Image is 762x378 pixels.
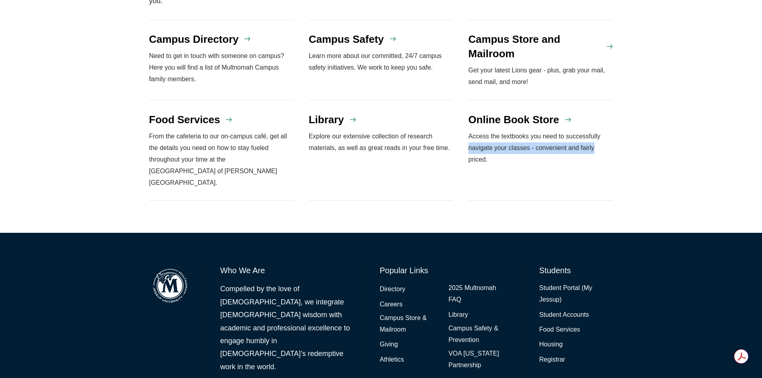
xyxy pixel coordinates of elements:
h4: Campus Store and Mailroom [468,32,601,61]
a: Campus Store and Mailroom Get your latest Lions gear - plus, grab your mail, send mail, and more! [468,20,613,100]
a: Online Book Store Access the textbooks you need to successfully navigate your classes - convenien... [468,100,613,201]
a: Directory [380,284,405,295]
p: Explore our extensive collection of research materials, as well as great reads in your free time. [309,131,454,154]
a: Student Accounts [539,309,589,321]
h6: Students [539,265,613,276]
a: Food Services From the cafeteria to our on-campus café, get all the details you need on how to st... [149,100,294,201]
a: Giving [380,339,398,350]
a: VOA [US_STATE] Partnership [448,348,510,371]
a: 2025 Multnomah FAQ [448,282,510,306]
a: Campus Store & Mailroom [380,312,441,336]
p: Access the textbooks you need to successfully navigate your classes - convenient and fairly priced. [468,131,613,165]
a: Campus Safety Learn more about our committed, 24/7 campus safety initiatives. We work to keep you... [309,20,454,100]
p: Need to get in touch with someone on campus? Here you will find a list of Multnomah Campus family... [149,50,294,85]
a: Careers [380,299,402,310]
a: Housing [539,339,563,350]
a: Campus Safety & Prevention [448,323,510,346]
p: Get your latest Lions gear - plus, grab your mail, send mail, and more! [468,65,613,88]
a: Library [448,309,468,321]
h4: Library [309,112,344,127]
h4: Campus Safety [309,32,384,46]
h6: Who We Are [220,265,351,276]
h4: Food Services [149,112,220,127]
a: Student Portal (My Jessup) [539,282,613,306]
p: Compelled by the love of [DEMOGRAPHIC_DATA], we integrate [DEMOGRAPHIC_DATA] wisdom with academic... [220,282,351,373]
a: Library Explore our extensive collection of research materials, as well as great reads in your fr... [309,100,454,201]
img: Multnomah Campus of Jessup University logo [149,265,191,307]
h4: Campus Directory [149,32,239,46]
p: From the cafeteria to our on-campus café, get all the details you need on how to stay fueled thro... [149,131,294,188]
p: Learn more about our committed, 24/7 campus safety initiatives. We work to keep you safe. [309,50,454,74]
a: Registrar [539,354,565,366]
h4: Online Book Store [468,112,559,127]
a: Campus Directory Need to get in touch with someone on campus? Here you will find a list of Multno... [149,20,294,100]
a: Food Services [539,324,580,336]
h6: Popular Links [380,265,510,276]
a: Athletics [380,354,404,366]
